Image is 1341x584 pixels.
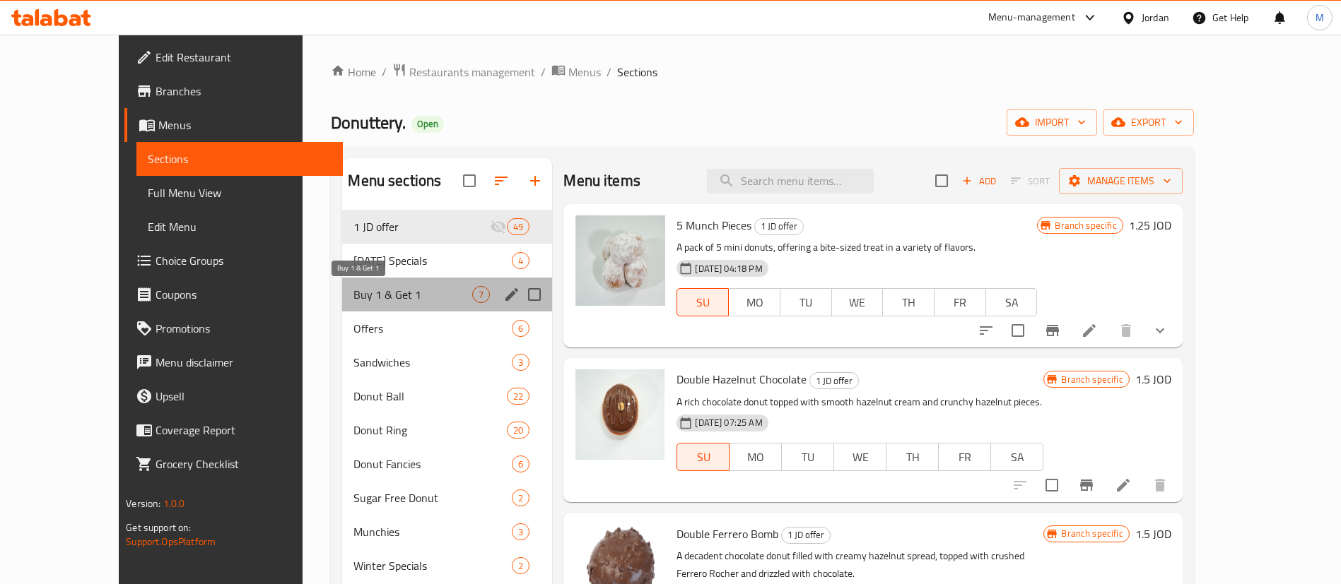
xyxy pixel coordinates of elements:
[342,244,552,278] div: [DATE] Specials4
[156,422,332,439] span: Coverage Report
[563,170,640,191] h2: Menu items
[353,286,472,303] span: Buy 1 & Get 1
[353,557,512,574] span: Winter Specials
[689,262,768,275] span: [DATE] 04:18 PM
[838,292,878,313] span: WE
[513,322,529,335] span: 6
[331,107,406,138] span: Donuttery.
[956,170,1002,192] button: Add
[1007,109,1097,136] button: import
[507,218,529,235] div: items
[809,372,859,389] div: 1 JD offer
[787,447,828,467] span: TU
[956,170,1002,192] span: Add item
[513,254,529,268] span: 4
[353,422,507,439] span: Donut Ring
[1143,314,1177,347] button: show more
[353,218,490,235] div: 1 JD offer
[156,252,332,269] span: Choice Groups
[513,491,529,505] span: 2
[156,49,332,66] span: Edit Restaurant
[882,288,935,316] button: TH
[1055,373,1128,386] span: Branch specific
[892,447,933,467] span: TH
[156,286,332,303] span: Coupons
[342,210,552,244] div: 1 JD offer49
[148,150,332,167] span: Sections
[342,481,552,515] div: Sugar Free Donut2
[683,447,724,467] span: SU
[353,252,512,269] span: [DATE] Specials
[969,314,1003,347] button: sort-choices
[677,547,1043,583] p: A decadent chocolate donut filled with creamy hazelnut spread, topped with crushed Ferrero Rocher...
[755,218,803,234] span: 1 JD offer
[810,373,858,389] span: 1 JD offer
[156,354,332,371] span: Menu disclaimer
[1152,322,1169,339] svg: Show Choices
[382,64,387,81] li: /
[411,116,444,133] div: Open
[689,416,768,429] span: [DATE] 07:25 AM
[353,320,512,337] span: Offers
[617,64,657,81] span: Sections
[1115,477,1132,494] a: Edit menu item
[342,447,552,481] div: Donut Fancies6
[342,515,552,549] div: Munchies3
[518,164,552,198] button: Add section
[575,215,665,306] img: 5 Munch Pieces
[992,292,1032,313] span: SA
[124,244,343,278] a: Choice Groups
[156,83,332,100] span: Branches
[124,345,343,379] a: Menu disclaimer
[754,218,804,235] div: 1 JD offer
[353,388,507,405] div: Donut Ball
[508,390,529,403] span: 22
[990,443,1043,471] button: SA
[1049,219,1122,232] span: Branch specific
[507,422,529,439] div: items
[1036,314,1070,347] button: Branch-specific-item
[126,518,191,537] span: Get support on:
[1143,468,1177,502] button: delete
[1037,470,1067,500] span: Select to update
[512,557,529,574] div: items
[156,455,332,472] span: Grocery Checklist
[342,413,552,447] div: Donut Ring20
[677,393,1043,411] p: A rich chocolate donut topped with smooth hazelnut cream and crunchy hazelnut pieces.
[409,64,535,81] span: Restaurants management
[940,292,980,313] span: FR
[944,447,985,467] span: FR
[124,447,343,481] a: Grocery Checklist
[353,354,512,371] div: Sandwiches
[1135,524,1171,544] h6: 1.5 JOD
[927,166,956,196] span: Select section
[508,220,529,234] span: 49
[677,239,1037,256] p: A pack of 5 mini donuts, offering a bite-sized treat in a variety of flavors.
[960,173,998,189] span: Add
[1070,468,1103,502] button: Branch-specific-item
[568,64,601,81] span: Menus
[513,458,529,471] span: 6
[512,354,529,371] div: items
[782,527,830,543] span: 1 JD offer
[512,320,529,337] div: items
[988,9,1075,26] div: Menu-management
[1316,10,1324,25] span: M
[342,345,552,379] div: Sandwiches3
[472,286,490,303] div: items
[507,388,529,405] div: items
[1114,114,1183,131] span: export
[781,443,834,471] button: TU
[513,559,529,573] span: 2
[353,489,512,506] span: Sugar Free Donut
[728,288,780,316] button: MO
[513,356,529,369] span: 3
[124,413,343,447] a: Coverage Report
[163,494,185,513] span: 1.0.0
[786,292,826,313] span: TU
[1135,369,1171,389] h6: 1.5 JOD
[473,288,489,302] span: 7
[1129,215,1171,235] h6: 1.25 JOD
[513,525,529,539] span: 3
